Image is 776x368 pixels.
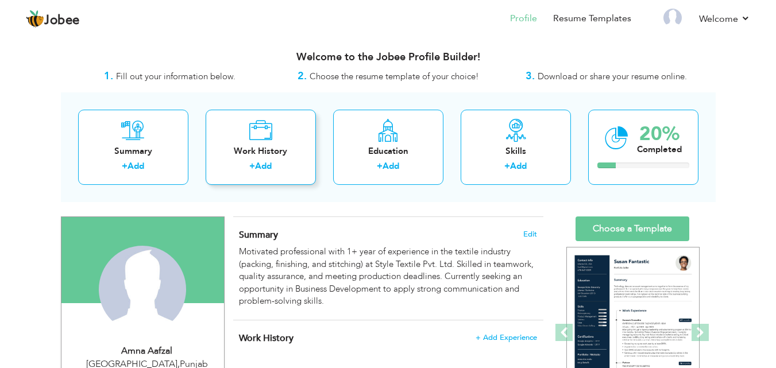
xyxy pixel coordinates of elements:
[61,52,716,63] h3: Welcome to the Jobee Profile Builder!
[239,229,536,241] h4: Adding a summary is a quick and easy way to highlight your experience and interests.
[44,14,80,27] span: Jobee
[310,71,479,82] span: Choose the resume template of your choice!
[239,332,536,344] h4: This helps to show the companies you have worked for.
[553,12,631,25] a: Resume Templates
[377,160,383,172] label: +
[576,216,689,241] a: Choose a Template
[70,344,224,358] div: Amna Aafzal
[663,9,682,27] img: Profile Img
[239,332,294,344] span: Work History
[476,334,537,342] span: + Add Experience
[104,69,113,83] strong: 1.
[298,69,307,83] strong: 2.
[523,230,537,238] span: Edit
[26,10,44,28] img: jobee.io
[249,160,255,172] label: +
[87,145,179,157] div: Summary
[510,160,527,172] a: Add
[504,160,510,172] label: +
[239,246,536,307] div: Motivated professional with 1+ year of experience in the textile industry (packing, finishing, an...
[470,145,562,157] div: Skills
[122,160,128,172] label: +
[128,160,144,172] a: Add
[342,145,434,157] div: Education
[538,71,687,82] span: Download or share your resume online.
[99,246,186,333] img: Amna Aafzal
[637,144,682,156] div: Completed
[383,160,399,172] a: Add
[239,228,278,241] span: Summary
[526,69,535,83] strong: 3.
[699,12,750,26] a: Welcome
[215,145,307,157] div: Work History
[26,10,80,28] a: Jobee
[255,160,272,172] a: Add
[116,71,235,82] span: Fill out your information below.
[510,12,537,25] a: Profile
[637,125,682,144] div: 20%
